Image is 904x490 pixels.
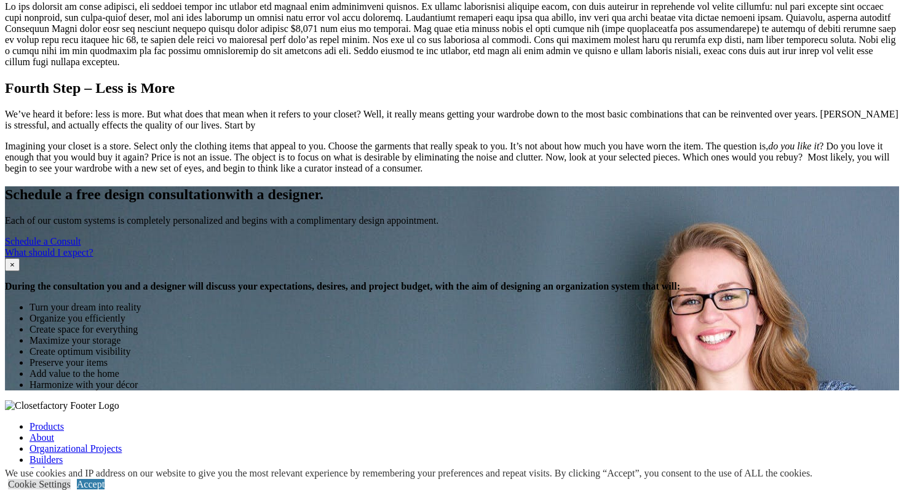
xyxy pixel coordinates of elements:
li: Maximize your storage [30,335,899,346]
li: Turn your dream into reality [30,302,899,313]
a: Schedule a Consult [5,236,81,247]
a: Cookie Settings [8,479,71,489]
span: × [10,260,15,269]
a: Accept [77,479,105,489]
span: We’ve heard it before: less is more. But what does that mean when it refers to your closet? Well,... [5,109,898,130]
li: Organize you efficiently [30,313,899,324]
span: with a designer. [225,186,323,202]
a: What should I expect? [5,247,93,258]
h2: Fourth Step – Less is More [5,80,899,97]
li: Create space for everything [30,324,899,335]
a: Products [30,421,64,432]
div: We use cookies and IP address on our website to give you the most relevant experience by remember... [5,468,812,479]
button: Close [5,258,20,271]
em: do you like it [768,141,819,151]
h2: Schedule a free design consultation [5,186,899,203]
span: Lo ips dolorsit am conse adipisci, eli seddoei tempor inc utlabor etd magnaal enim adminimveni qu... [5,1,896,67]
strong: During the consultation you and a designer will discuss your expectations, desires, and project b... [5,281,680,291]
span: Imagining your closet is a store. Select only the clothing items that appeal to you. Choose the g... [5,141,889,173]
p: Each of our custom systems is completely personalized and begins with a complimentary design appo... [5,215,899,226]
li: Add value to the home [30,368,899,379]
a: About [30,432,54,443]
img: Closetfactory Footer Logo [5,400,119,411]
li: Preserve your items [30,357,899,368]
a: Styles [30,465,54,476]
a: Organizational Projects [30,443,122,454]
li: Create optimum visibility [30,346,899,357]
li: Harmonize with your décor [30,379,899,390]
a: Builders [30,454,63,465]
